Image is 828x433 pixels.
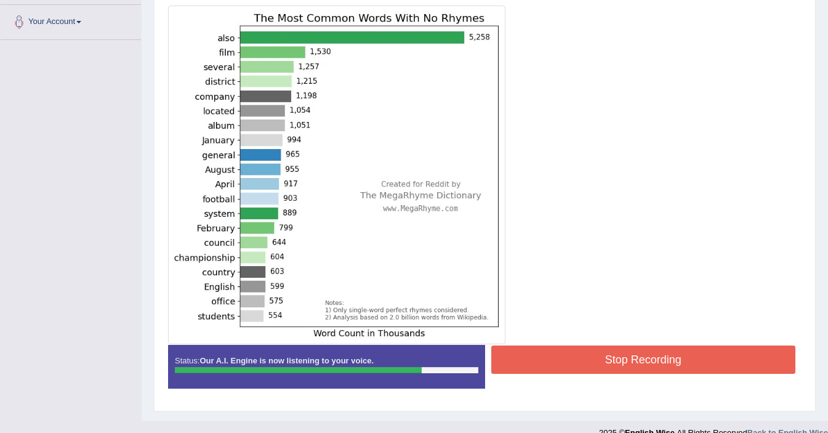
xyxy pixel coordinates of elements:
[168,345,485,388] div: Status:
[199,356,374,365] strong: Our A.I. Engine is now listening to your voice.
[491,346,796,374] button: Stop Recording
[1,5,141,36] a: Your Account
